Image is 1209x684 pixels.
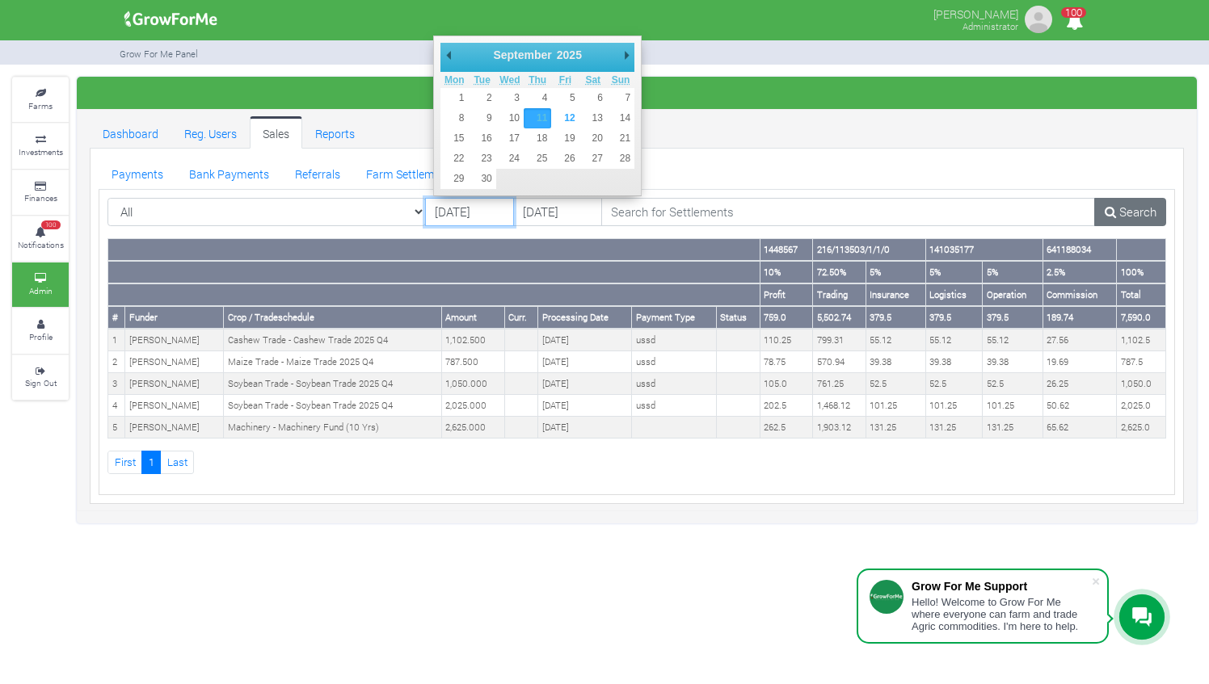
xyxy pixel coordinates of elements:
a: Referrals [282,157,353,189]
a: Sign Out [12,355,69,400]
td: 101.25 [983,395,1043,417]
abbr: Thursday [529,74,546,86]
button: 30 [468,169,495,189]
button: 1 [440,88,468,108]
a: Payments [99,157,176,189]
p: [PERSON_NAME] [933,3,1018,23]
a: 100 Notifications [12,216,69,261]
th: 2.5% [1043,261,1117,283]
td: 202.5 [760,395,812,417]
input: DD/MM/YYYY [513,198,602,227]
td: 2 [108,351,125,373]
button: 13 [579,108,607,128]
td: 78.75 [760,351,812,373]
button: 27 [579,149,607,169]
a: Admin [12,262,69,307]
td: ussd [632,329,716,350]
a: Search [1094,198,1166,227]
td: 1,050.000 [441,373,504,395]
td: 1 [108,329,125,350]
th: 641188034 [1043,239,1117,261]
button: 18 [524,128,551,149]
a: 100 [1059,15,1090,31]
td: 787.500 [441,351,504,373]
td: 1,102.500 [441,329,504,350]
td: 570.94 [813,351,866,373]
td: 761.25 [813,373,866,395]
th: 5% [866,261,925,283]
div: 2025 [554,43,584,67]
a: Last [160,451,194,474]
th: Crop / Tradeschedule [224,306,441,329]
th: Processing Date [538,306,632,329]
td: 39.38 [983,351,1043,373]
td: 5 [108,417,125,439]
i: Notifications [1059,3,1090,40]
th: 5% [983,261,1043,283]
button: 15 [440,128,468,149]
td: 52.5 [983,373,1043,395]
td: [PERSON_NAME] [125,351,224,373]
small: Admin [29,285,53,296]
td: 1,468.12 [813,395,866,417]
th: Payment Type [632,306,716,329]
small: Sign Out [25,377,57,388]
td: 55.12 [866,329,925,350]
a: Finances [12,170,69,215]
button: 22 [440,149,468,169]
td: [PERSON_NAME] [125,417,224,439]
td: 26.25 [1043,373,1117,395]
td: 131.25 [866,417,925,439]
button: 9 [468,108,495,128]
button: 25 [524,149,551,169]
td: [PERSON_NAME] [125,329,224,350]
input: DD/MM/YYYY [425,198,514,227]
button: 2 [468,88,495,108]
th: 72.50% [813,261,866,283]
button: 14 [607,108,634,128]
td: 27.56 [1043,329,1117,350]
button: 17 [496,128,524,149]
td: Soybean Trade - Soybean Trade 2025 Q4 [224,395,441,417]
td: ussd [632,351,716,373]
td: 39.38 [866,351,925,373]
button: 21 [607,128,634,149]
td: 55.12 [925,329,982,350]
td: Soybean Trade - Soybean Trade 2025 Q4 [224,373,441,395]
button: Previous Month [440,43,457,67]
a: Sales [250,116,302,149]
td: 52.5 [866,373,925,395]
th: Operation [983,283,1043,306]
td: [PERSON_NAME] [125,395,224,417]
td: 799.31 [813,329,866,350]
button: 29 [440,169,468,189]
div: Grow For Me Support [912,580,1091,593]
a: Dashboard [90,116,171,149]
td: ussd [632,373,716,395]
a: 1 [141,451,161,474]
button: 23 [468,149,495,169]
th: 5,502.74 [813,306,866,329]
th: 141035177 [925,239,1043,261]
td: 101.25 [925,395,982,417]
td: 2,025.000 [441,395,504,417]
small: Finances [24,192,57,204]
td: 52.5 [925,373,982,395]
td: [DATE] [538,351,632,373]
th: 10% [760,261,812,283]
th: 1448567 [760,239,812,261]
small: Notifications [18,239,64,250]
button: Next Month [618,43,634,67]
td: 262.5 [760,417,812,439]
abbr: Friday [559,74,571,86]
th: Profit [760,283,812,306]
small: Profile [29,331,53,342]
td: 787.5 [1117,351,1166,373]
td: Maize Trade - Maize Trade 2025 Q4 [224,351,441,373]
td: Machinery - Machinery Fund (10 Yrs) [224,417,441,439]
td: 105.0 [760,373,812,395]
a: Reg. Users [171,116,250,149]
td: 1,102.5 [1117,329,1166,350]
th: 759.0 [760,306,812,329]
th: 5% [925,261,982,283]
